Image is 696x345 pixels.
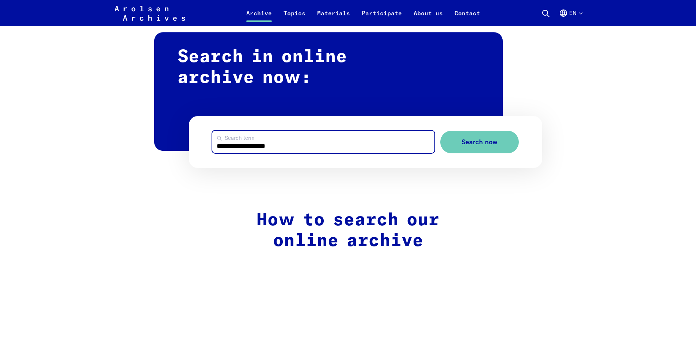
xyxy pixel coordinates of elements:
[240,4,486,22] nav: Primary
[461,138,498,146] span: Search now
[356,9,408,26] a: Participate
[154,32,503,151] h2: Search in online archive now:
[194,210,503,252] h2: How to search our online archive
[440,131,519,154] button: Search now
[278,9,311,26] a: Topics
[240,9,278,26] a: Archive
[559,9,582,26] button: English, language selection
[408,9,449,26] a: About us
[449,9,486,26] a: Contact
[311,9,356,26] a: Materials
